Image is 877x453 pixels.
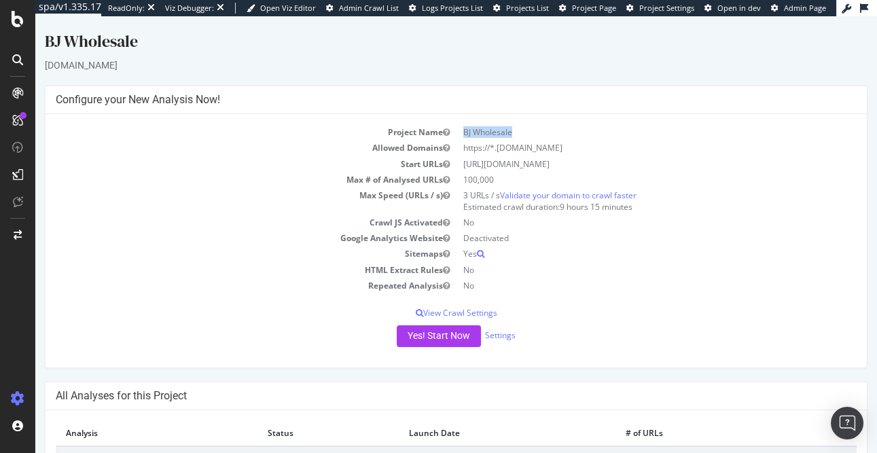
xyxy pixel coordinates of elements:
[421,108,822,124] td: BJ Wholesale
[20,404,222,430] th: Analysis
[704,3,761,14] a: Open in dev
[450,313,480,325] a: Settings
[20,246,421,261] td: HTML Extract Rules
[506,3,549,13] span: Projects List
[626,3,694,14] a: Project Settings
[20,140,421,156] td: Start URLs
[409,3,483,14] a: Logs Projects List
[20,230,421,245] td: Sitemaps
[363,404,580,430] th: Launch Date
[422,3,483,13] span: Logs Projects List
[639,3,694,13] span: Project Settings
[20,124,421,139] td: Allowed Domains
[20,373,821,386] h4: All Analyses for this Project
[580,404,740,430] th: # of URLs
[421,261,822,277] td: No
[20,214,421,230] td: Google Analytics Website
[465,173,601,185] a: Validate your domain to crawl faster
[20,198,421,214] td: Crawl JS Activated
[20,261,421,277] td: Repeated Analysis
[20,156,421,171] td: Max # of Analysed URLs
[421,140,822,156] td: [URL][DOMAIN_NAME]
[572,3,616,13] span: Project Page
[717,3,761,13] span: Open in dev
[559,3,616,14] a: Project Page
[165,3,214,14] div: Viz Debugger:
[784,3,826,13] span: Admin Page
[421,124,822,139] td: https://*.[DOMAIN_NAME]
[20,291,821,302] p: View Crawl Settings
[421,230,822,245] td: Yes
[10,14,832,42] div: BJ Wholesale
[20,108,421,124] td: Project Name
[421,156,822,171] td: 100,000
[361,309,446,331] button: Yes! Start Now
[20,77,821,90] h4: Configure your New Analysis Now!
[108,3,145,14] div: ReadOnly:
[421,171,822,198] td: 3 URLs / s Estimated crawl duration:
[421,214,822,230] td: Deactivated
[421,198,822,214] td: No
[10,42,832,56] div: [DOMAIN_NAME]
[20,171,421,198] td: Max Speed (URLs / s)
[421,246,822,261] td: No
[524,185,597,196] span: 9 hours 15 minutes
[260,3,316,13] span: Open Viz Editor
[339,3,399,13] span: Admin Crawl List
[831,407,863,439] div: Open Intercom Messenger
[222,404,363,430] th: Status
[326,3,399,14] a: Admin Crawl List
[771,3,826,14] a: Admin Page
[493,3,549,14] a: Projects List
[247,3,316,14] a: Open Viz Editor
